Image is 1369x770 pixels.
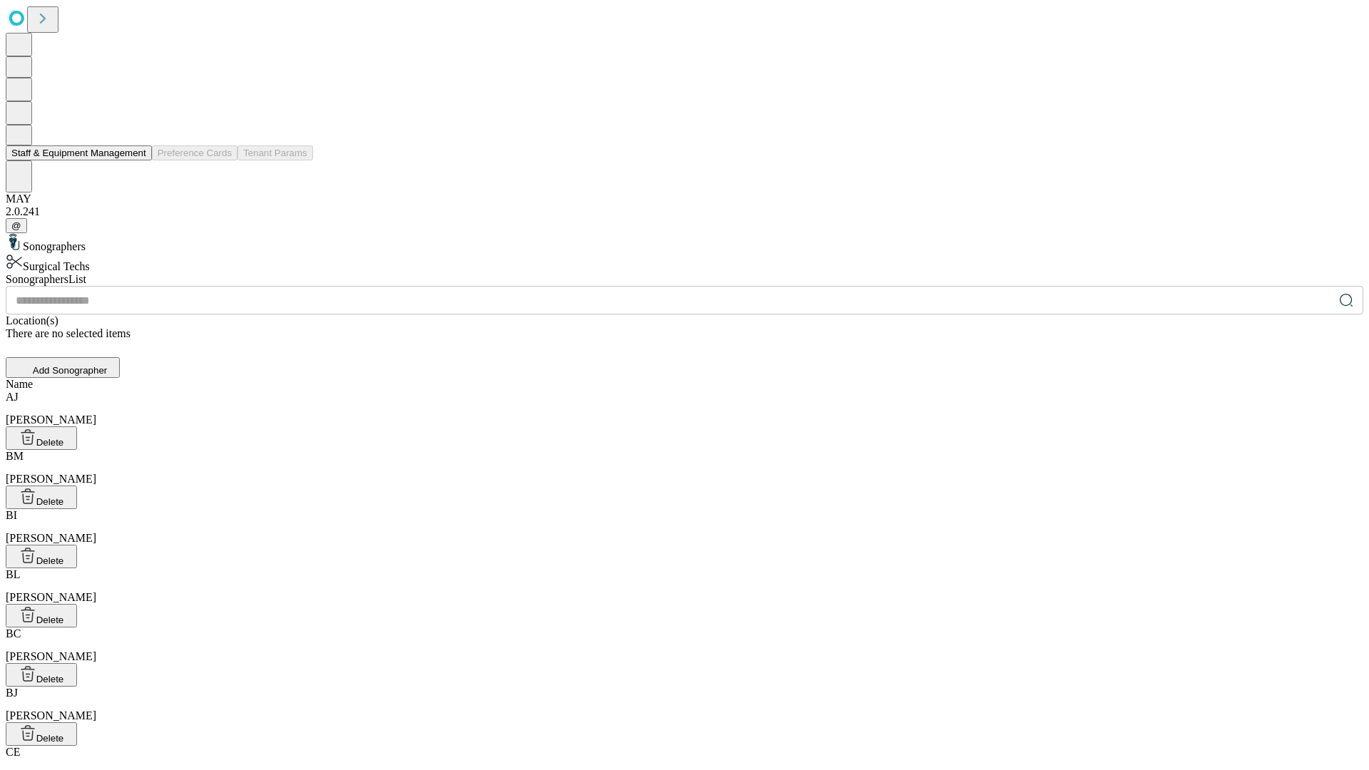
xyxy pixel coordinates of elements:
[6,273,1363,286] div: Sonographers List
[36,733,64,744] span: Delete
[6,233,1363,253] div: Sonographers
[6,145,152,160] button: Staff & Equipment Management
[6,746,20,758] span: CE
[6,627,1363,663] div: [PERSON_NAME]
[6,357,120,378] button: Add Sonographer
[6,426,77,450] button: Delete
[11,220,21,231] span: @
[36,496,64,507] span: Delete
[6,192,1363,205] div: MAY
[6,687,1363,722] div: [PERSON_NAME]
[6,378,1363,391] div: Name
[6,568,20,580] span: BL
[36,674,64,684] span: Delete
[6,627,21,640] span: BC
[6,205,1363,218] div: 2.0.241
[36,437,64,448] span: Delete
[6,327,1363,340] div: There are no selected items
[36,555,64,566] span: Delete
[6,545,77,568] button: Delete
[6,568,1363,604] div: [PERSON_NAME]
[6,391,1363,426] div: [PERSON_NAME]
[36,615,64,625] span: Delete
[6,486,77,509] button: Delete
[6,663,77,687] button: Delete
[6,218,27,233] button: @
[6,509,17,521] span: BI
[33,365,107,376] span: Add Sonographer
[6,450,1363,486] div: [PERSON_NAME]
[6,509,1363,545] div: [PERSON_NAME]
[152,145,237,160] button: Preference Cards
[237,145,313,160] button: Tenant Params
[6,391,19,403] span: AJ
[6,722,77,746] button: Delete
[6,314,58,327] span: Location(s)
[6,604,77,627] button: Delete
[6,687,18,699] span: BJ
[6,253,1363,273] div: Surgical Techs
[6,450,24,462] span: BM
